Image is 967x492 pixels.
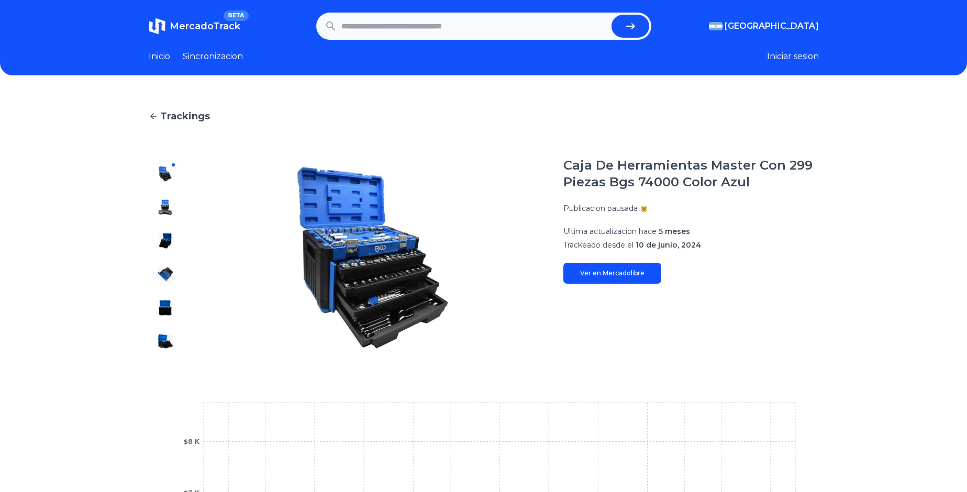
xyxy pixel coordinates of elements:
h1: Caja De Herramientas Master Con 299 Piezas Bgs 74000 Color Azul [563,157,819,191]
img: Caja De Herramientas Master Con 299 Piezas Bgs 74000 Color Azul [157,333,174,350]
a: Ver en Mercadolibre [563,263,661,284]
img: Caja De Herramientas Master Con 299 Piezas Bgs 74000 Color Azul [157,299,174,316]
p: Publicacion pausada [563,203,638,214]
img: Caja De Herramientas Master Con 299 Piezas Bgs 74000 Color Azul [157,165,174,182]
span: BETA [224,10,248,21]
tspan: $8 K [183,438,199,445]
img: Caja De Herramientas Master Con 299 Piezas Bgs 74000 Color Azul [157,232,174,249]
img: Caja De Herramientas Master Con 299 Piezas Bgs 74000 Color Azul [203,157,542,358]
img: MercadoTrack [149,18,165,35]
span: Ultima actualizacion hace [563,227,657,236]
a: MercadoTrackBETA [149,18,240,35]
a: Trackings [149,109,819,124]
img: Caja De Herramientas Master Con 299 Piezas Bgs 74000 Color Azul [157,199,174,216]
span: MercadoTrack [170,20,240,32]
span: 10 de junio, 2024 [636,240,701,250]
button: [GEOGRAPHIC_DATA] [709,20,819,32]
a: Sincronizacion [183,50,243,63]
span: Trackings [160,109,210,124]
img: Caja De Herramientas Master Con 299 Piezas Bgs 74000 Color Azul [157,266,174,283]
a: Inicio [149,50,170,63]
span: [GEOGRAPHIC_DATA] [725,20,819,32]
button: Iniciar sesion [767,50,819,63]
img: Argentina [709,22,723,30]
span: 5 meses [659,227,690,236]
span: Trackeado desde el [563,240,633,250]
